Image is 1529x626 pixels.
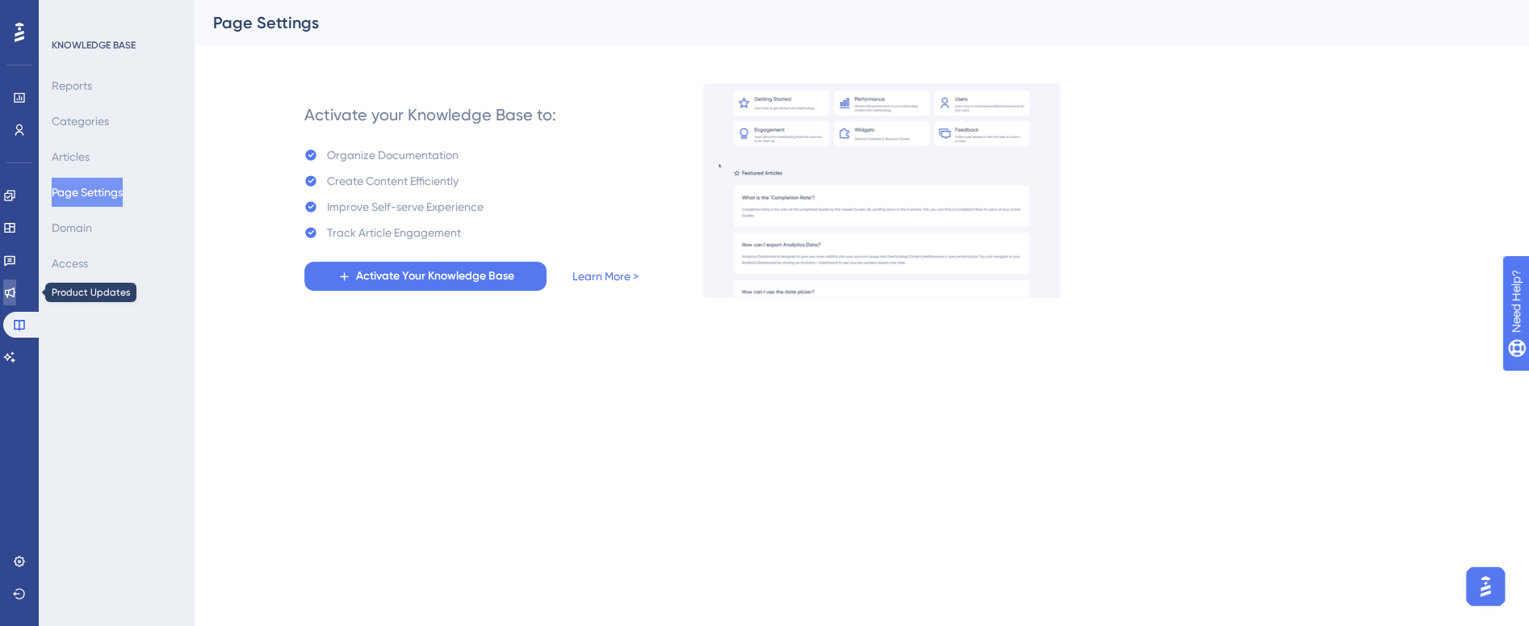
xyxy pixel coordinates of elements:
[304,262,547,291] button: Activate Your Knowledge Base
[304,103,556,126] div: Activate your Knowledge Base to:
[38,4,101,23] span: Need Help?
[572,267,639,286] a: Learn More >
[327,223,461,242] div: Track Article Engagement
[327,171,459,191] div: Create Content Efficiently
[213,11,1469,34] div: Page Settings
[356,267,514,286] span: Activate Your Knowledge Base
[52,142,90,171] button: Articles
[52,39,136,52] div: KNOWLEDGE BASE
[703,83,1060,298] img: a27db7f7ef9877a438c7956077c236be.gif
[327,145,459,165] div: Organize Documentation
[52,107,109,136] button: Categories
[1461,562,1510,611] iframe: UserGuiding AI Assistant Launcher
[52,249,88,278] button: Access
[327,197,484,216] div: Improve Self-serve Experience
[52,178,123,207] button: Page Settings
[52,213,92,242] button: Domain
[52,71,92,100] button: Reports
